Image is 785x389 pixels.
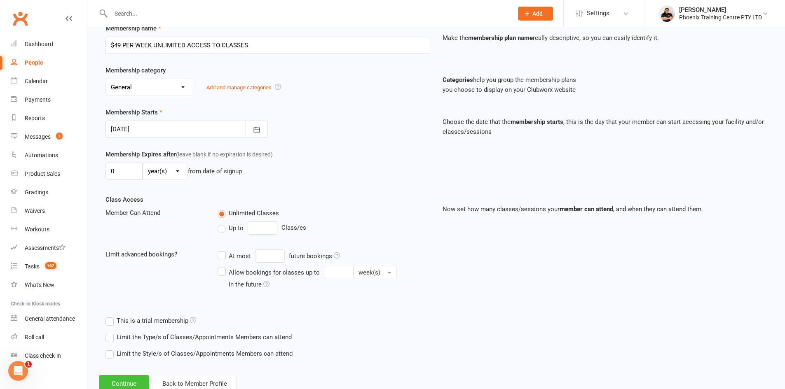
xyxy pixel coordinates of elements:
a: Automations [11,146,87,165]
a: Workouts [11,220,87,239]
div: General attendance [25,315,75,322]
input: Search... [108,8,507,19]
a: Clubworx [10,8,30,29]
span: Add [532,10,543,17]
div: Messages [25,133,51,140]
a: Payments [11,91,87,109]
div: People [25,59,43,66]
span: 1 [25,361,32,368]
a: Waivers [11,202,87,220]
p: Make the really descriptive, so you can easily identify it. [443,33,767,43]
div: Payments [25,96,51,103]
a: Class kiosk mode [11,347,87,365]
div: Calendar [25,78,48,84]
div: Product Sales [25,170,60,177]
div: Allow bookings for classes up to [229,268,320,277]
span: Settings [587,4,609,23]
p: help you group the membership plans you choose to display on your Clubworx website [443,75,767,95]
a: Reports [11,109,87,128]
div: Member Can Attend [99,208,211,218]
p: Choose the date that the , this is the day that your member can start accessing your facility and... [443,117,767,137]
div: Tasks [25,263,40,270]
div: [PERSON_NAME] [679,6,762,14]
img: thumb_image1630818763.png [658,5,675,22]
span: Up to [229,223,244,232]
a: Product Sales [11,165,87,183]
input: At mostfuture bookings [255,249,285,263]
a: Dashboard [11,35,87,54]
a: Calendar [11,72,87,91]
label: Membership category [105,65,166,75]
a: Gradings [11,183,87,202]
span: 162 [45,262,56,269]
div: Assessments [25,245,66,251]
strong: member can attend [560,205,613,213]
span: week(s) [359,269,380,276]
a: Add and manage categories [206,84,272,91]
div: Limit advanced bookings? [99,249,211,259]
div: Waivers [25,207,45,214]
label: Class Access [105,195,143,205]
input: Allow bookings for classes up to week(s) in the future [324,266,354,279]
span: 3 [56,133,63,140]
div: At most [229,251,251,261]
a: Messages 3 [11,128,87,146]
div: from date of signup [188,166,242,176]
div: Roll call [25,334,44,340]
input: Enter membership name [105,37,430,54]
div: in the future [229,280,269,289]
label: This is a trial membership [105,316,196,326]
div: What's New [25,282,54,288]
div: Automations [25,152,58,158]
a: Assessments [11,239,87,257]
div: Phoenix Training Centre PTY LTD [679,14,762,21]
div: Gradings [25,189,48,196]
strong: membership plan name [468,34,533,42]
a: General attendance kiosk mode [11,310,87,328]
div: Class check-in [25,352,61,359]
a: What's New [11,276,87,294]
a: Tasks 162 [11,257,87,276]
span: (leave blank if no expiration is desired) [176,151,273,158]
label: Limit the Style/s of Classes/Appointments Members can attend [105,349,293,359]
div: Dashboard [25,41,53,47]
label: Membership Starts [105,107,162,117]
p: Now set how many classes/sessions your , and when they can attend them. [443,204,767,214]
strong: membership starts [511,118,563,126]
label: Membership name [105,23,161,33]
a: Roll call [11,328,87,347]
div: Reports [25,115,45,121]
button: Allow bookings for classes up to in the future [353,266,396,279]
label: Limit the Type/s of Classes/Appointments Members can attend [105,332,292,342]
button: Add [518,7,553,21]
div: future bookings [289,251,340,261]
iframe: Intercom live chat [8,361,28,381]
label: Membership Expires after [105,149,273,159]
div: Workouts [25,226,49,233]
a: People [11,54,87,72]
span: Unlimited Classes [229,208,279,217]
strong: Categories [443,76,473,84]
div: Class/es [218,221,430,235]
